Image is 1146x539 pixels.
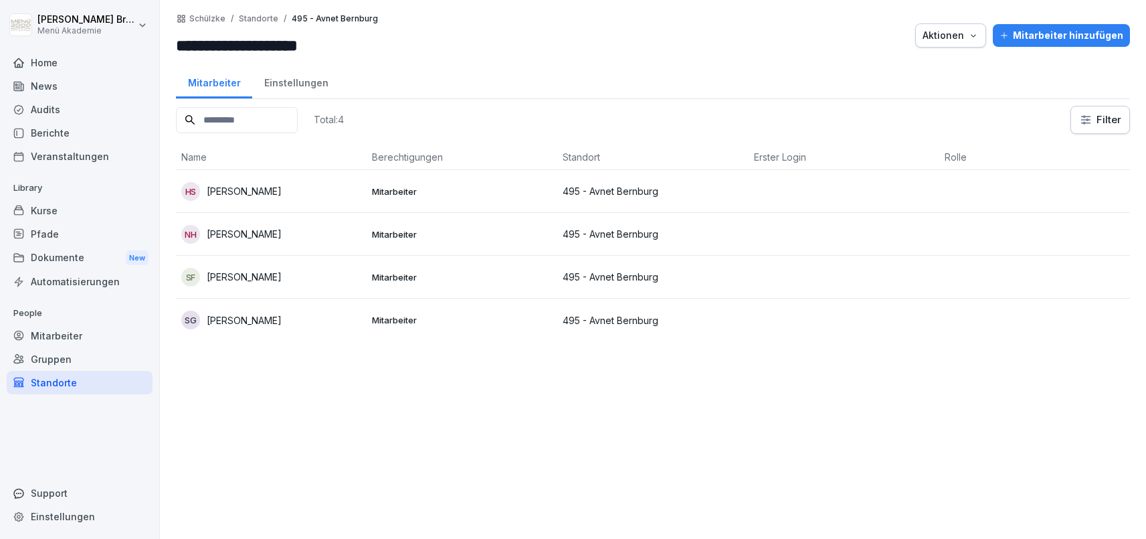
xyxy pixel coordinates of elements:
a: Pfade [7,222,153,246]
p: Standorte [239,14,278,23]
p: Menü Akademie [37,26,135,35]
p: [PERSON_NAME] [207,227,282,241]
th: Erster Login [749,145,939,170]
th: Rolle [939,145,1130,170]
p: People [7,303,153,324]
div: Aktionen [923,28,979,43]
a: Schülzke [189,14,225,23]
button: Filter [1071,106,1129,133]
p: 495 - Avnet Bernburg [292,14,378,23]
p: Total: 4 [314,113,344,126]
div: Support [7,481,153,505]
div: SG [181,311,200,329]
p: Library [7,177,153,199]
a: News [7,74,153,98]
a: Kurse [7,199,153,222]
a: DokumenteNew [7,246,153,271]
a: Gruppen [7,348,153,371]
th: Name [176,145,367,170]
a: Mitarbeiter [7,324,153,348]
a: Veranstaltungen [7,145,153,168]
p: [PERSON_NAME] [207,313,282,327]
div: Filter [1079,113,1121,127]
p: / [231,14,233,23]
div: HS [181,182,200,201]
p: 495 - Avnet Bernburg [563,270,743,284]
div: SF [181,268,200,287]
p: Mitarbeiter [372,228,552,240]
p: Mitarbeiter [372,271,552,283]
button: Mitarbeiter hinzufügen [993,24,1130,47]
div: New [126,250,149,266]
p: [PERSON_NAME] [207,270,282,284]
a: Standorte [7,371,153,394]
p: Mitarbeiter [372,314,552,326]
div: Mitarbeiter hinzufügen [999,28,1123,43]
a: Mitarbeiter [176,64,252,98]
p: 495 - Avnet Bernburg [563,313,743,327]
th: Berechtigungen [367,145,557,170]
p: / [284,14,286,23]
p: 495 - Avnet Bernburg [563,184,743,198]
a: Berichte [7,121,153,145]
a: Einstellungen [7,505,153,528]
p: [PERSON_NAME] [207,184,282,198]
div: Dokumente [7,246,153,271]
a: Automatisierungen [7,270,153,293]
p: 495 - Avnet Bernburg [563,227,743,241]
a: Home [7,51,153,74]
a: Audits [7,98,153,121]
p: Mitarbeiter [372,185,552,198]
div: NH [181,225,200,244]
th: Standort [557,145,748,170]
a: Einstellungen [252,64,340,98]
p: [PERSON_NAME] Bruns [37,14,135,25]
button: Aktionen [915,23,986,48]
